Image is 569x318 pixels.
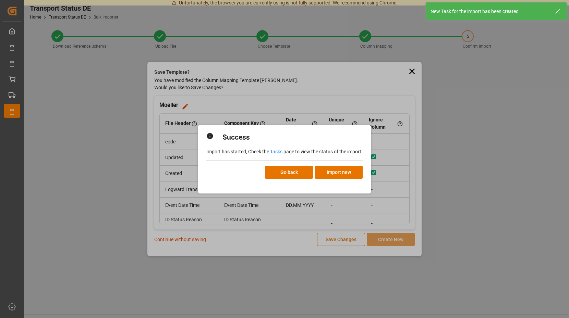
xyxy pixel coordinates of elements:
[431,8,548,15] div: New Task for the import has been created
[270,149,282,154] a: Tasks
[265,166,313,179] button: Go back
[315,166,363,179] button: Import new
[222,132,250,143] h2: Success
[206,148,363,155] p: Import has started, Check the page to view the status of the import.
